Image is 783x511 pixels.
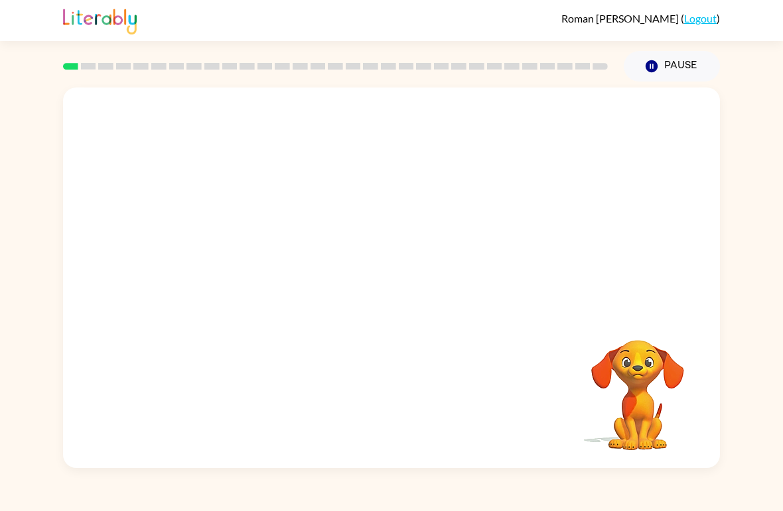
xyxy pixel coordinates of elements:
img: Literably [63,5,137,34]
video: Your browser must support playing .mp4 files to use Literably. Please try using another browser. [571,319,704,452]
div: ( ) [561,12,720,25]
button: Pause [624,51,720,82]
span: Roman [PERSON_NAME] [561,12,681,25]
a: Logout [684,12,717,25]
